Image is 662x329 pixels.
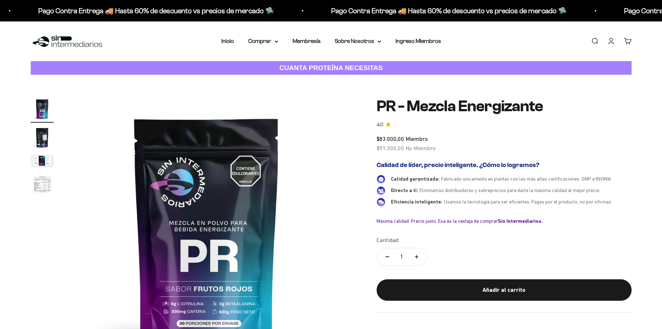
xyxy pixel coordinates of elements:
[31,61,632,75] a: CUANTA PROTEÍNA NECESITAS
[293,38,320,44] a: Membresía
[377,161,632,169] h2: Calidad de líder, precio inteligente. ¿Cómo lo logramos?
[444,199,612,205] span: Usamos la tecnología para ser eficientes. Pagas por el producto, no por oficinas.
[420,187,600,193] span: Eliminamos distribuidores y sobreprecios para darte la máxima calidad al mejor precio.
[391,285,617,295] div: Añadir al carrito
[377,121,383,129] span: 4.0
[377,121,632,129] a: 4.04.0 de 5.0 estrellas
[377,198,385,206] img: Eficiencia inteligente
[498,218,543,224] b: Sin Intermediarios.
[377,186,385,195] img: Directo a ti
[391,176,440,182] span: Calidad garantizada:
[406,248,427,265] button: Aumentar cantidad
[377,248,398,265] button: Reducir cantidad
[377,145,404,151] span: $91.300,00
[221,38,234,44] a: Inicio
[441,176,612,182] span: Fabricado únicamente en plantas con las más altas certificaciones: GMP e INVIMA.
[31,173,54,199] button: Ir al artículo 4
[377,218,632,224] div: Máxima calidad. Precio justo. Esa es la ventaja de comprar
[377,236,399,245] label: Cantidad:
[391,199,442,205] span: Eficiencia inteligente:
[377,175,385,183] img: Calidad garantizada
[377,136,404,142] span: $83.000,00
[335,36,381,46] summary: Sobre Nosotros
[31,98,54,121] img: PR - Mezcla Energizante
[396,38,441,44] a: Ingreso Miembros
[31,173,54,197] img: PR - Mezcla Energizante
[391,187,418,193] span: Directo a ti:
[38,5,274,16] p: Pago Contra Entrega 🚚 Hasta 60% de descuento vs precios de mercado 🛸
[31,126,54,149] img: PR - Mezcla Energizante
[406,145,436,151] span: No Miembro
[331,5,567,16] p: Pago Contra Entrega 🚚 Hasta 60% de descuento vs precios de mercado 🛸
[406,136,428,142] span: Miembro
[377,279,632,301] button: Añadir al carrito
[31,155,54,167] img: PR - Mezcla Energizante
[31,155,54,170] button: Ir al artículo 3
[31,98,54,123] button: Ir al artículo 1
[248,36,278,46] summary: Comprar
[31,126,54,151] button: Ir al artículo 2
[377,98,632,115] h1: PR - Mezcla Energizante
[279,64,383,72] strong: CUANTA PROTEÍNA NECESITAS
